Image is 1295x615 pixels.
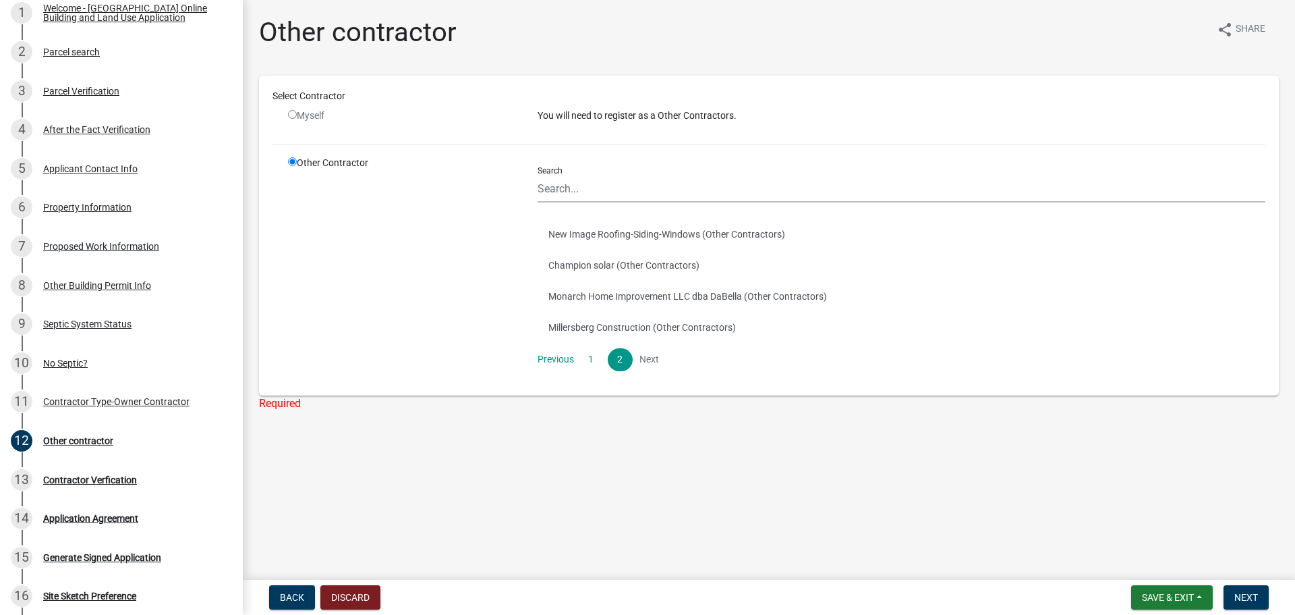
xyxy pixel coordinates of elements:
[11,508,32,529] div: 14
[1131,585,1213,610] button: Save & Exit
[43,553,161,562] div: Generate Signed Application
[538,348,1265,371] nav: Page navigation
[43,514,138,523] div: Application Agreement
[11,236,32,257] div: 7
[262,89,1275,103] div: Select Contractor
[11,196,32,218] div: 6
[259,16,457,49] h1: Other contractor
[11,158,32,180] div: 5
[11,313,32,335] div: 9
[11,2,32,24] div: 1
[43,47,100,57] div: Parcel search
[538,250,1265,281] button: Champion solar (Other Contractors)
[11,430,32,452] div: 12
[43,242,159,251] div: Proposed Work Information
[1234,592,1258,603] span: Next
[280,592,304,603] span: Back
[538,348,574,371] a: Previous
[538,219,1265,250] button: New Image Roofing-Siding-Windows (Other Contractors)
[43,436,113,446] div: Other contractor
[11,469,32,491] div: 13
[1142,592,1194,603] span: Save & Exit
[11,547,32,568] div: 15
[43,3,221,22] div: Welcome - [GEOGRAPHIC_DATA] Online Building and Land Use Application
[259,396,1279,412] div: Required
[579,348,603,371] a: 1
[538,281,1265,312] button: Monarch Home Improvement LLC dba DaBella (Other Contractors)
[288,109,517,123] div: Myself
[1217,22,1233,38] i: share
[11,119,32,140] div: 4
[11,275,32,296] div: 8
[43,358,88,368] div: No Septic?
[538,109,1265,123] p: You will need to register as a Other Contractors.
[43,164,138,173] div: Applicant Contact Info
[43,591,136,601] div: Site Sketch Preference
[538,175,1265,203] input: Search...
[43,86,119,96] div: Parcel Verification
[43,203,132,212] div: Property Information
[538,312,1265,343] button: Millersberg Construction (Other Contractors)
[43,475,137,485] div: Contractor Verfication
[269,585,315,610] button: Back
[608,348,632,371] a: 2
[11,80,32,102] div: 3
[1224,585,1269,610] button: Next
[43,281,151,290] div: Other Building Permit Info
[11,391,32,412] div: 11
[43,125,150,134] div: After the Fact Verification
[320,585,380,610] button: Discard
[11,352,32,374] div: 10
[1206,16,1276,43] button: shareShare
[11,585,32,607] div: 16
[11,41,32,63] div: 2
[43,319,132,329] div: Septic System Status
[43,397,190,406] div: Contractor Type-Owner Contractor
[1236,22,1265,38] span: Share
[278,156,527,382] div: Other Contractor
